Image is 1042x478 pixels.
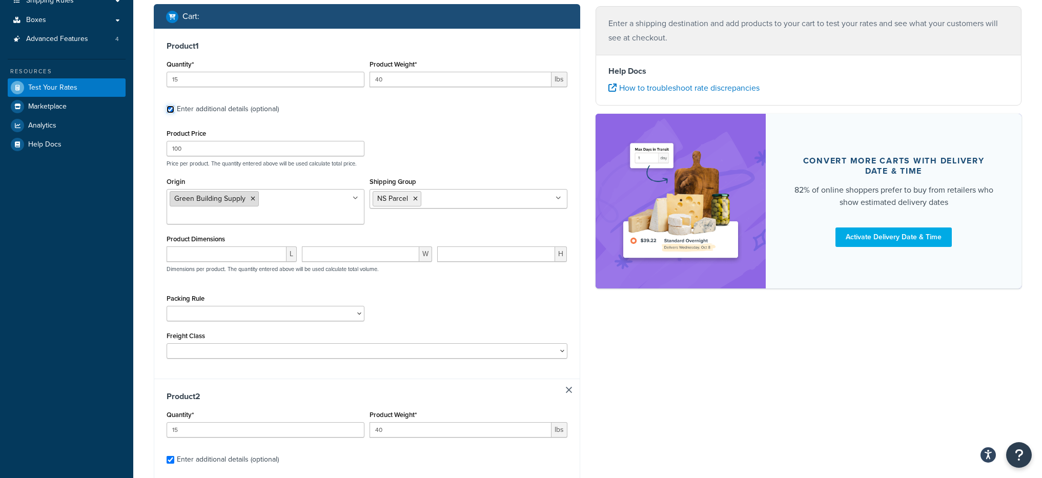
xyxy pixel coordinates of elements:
label: Shipping Group [370,178,416,185]
div: Convert more carts with delivery date & time [790,156,997,176]
span: Boxes [26,16,46,25]
label: Quantity* [167,411,194,419]
span: lbs [551,72,567,87]
label: Product Price [167,130,206,137]
label: Product Weight* [370,411,417,419]
label: Packing Rule [167,295,205,302]
input: 0.0 [167,72,364,87]
label: Product Dimensions [167,235,225,243]
div: 82% of online shoppers prefer to buy from retailers who show estimated delivery dates [790,184,997,209]
span: Marketplace [28,102,67,111]
img: feature-image-ddt-36eae7f7280da8017bfb280eaccd9c446f90b1fe08728e4019434db127062ab4.png [617,129,745,273]
input: 0.0 [167,422,364,438]
a: Advanced Features4 [8,30,126,49]
a: Help Docs [8,135,126,154]
span: Advanced Features [26,35,88,44]
a: Boxes [8,11,126,30]
input: 0.00 [370,422,551,438]
span: L [287,246,297,262]
span: lbs [551,422,567,438]
a: Analytics [8,116,126,135]
button: Open Resource Center [1006,442,1032,468]
span: NS Parcel [377,193,408,204]
h4: Help Docs [608,65,1009,77]
input: Enter additional details (optional) [167,106,174,113]
p: Price per product. The quantity entered above will be used calculate total price. [164,160,570,167]
label: Origin [167,178,185,185]
div: Enter additional details (optional) [177,452,279,467]
span: W [419,246,432,262]
a: Remove Item [566,387,572,393]
span: 4 [115,35,119,44]
a: Test Your Rates [8,78,126,97]
span: Green Building Supply [174,193,246,204]
input: 0.00 [370,72,551,87]
label: Freight Class [167,332,205,340]
input: Enter additional details (optional) [167,456,174,464]
h2: Cart : [182,12,199,21]
span: H [555,246,567,262]
span: Test Your Rates [28,84,77,92]
p: Dimensions per product. The quantity entered above will be used calculate total volume. [164,265,379,273]
h3: Product 2 [167,391,567,402]
label: Product Weight* [370,60,417,68]
div: Enter additional details (optional) [177,102,279,116]
span: Analytics [28,121,56,130]
label: Quantity* [167,60,194,68]
a: Marketplace [8,97,126,116]
span: Help Docs [28,140,62,149]
a: How to troubleshoot rate discrepancies [608,82,760,94]
p: Enter a shipping destination and add products to your cart to test your rates and see what your c... [608,16,1009,45]
a: Activate Delivery Date & Time [835,227,952,247]
li: Advanced Features [8,30,126,49]
h3: Product 1 [167,41,567,51]
div: Resources [8,67,126,76]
